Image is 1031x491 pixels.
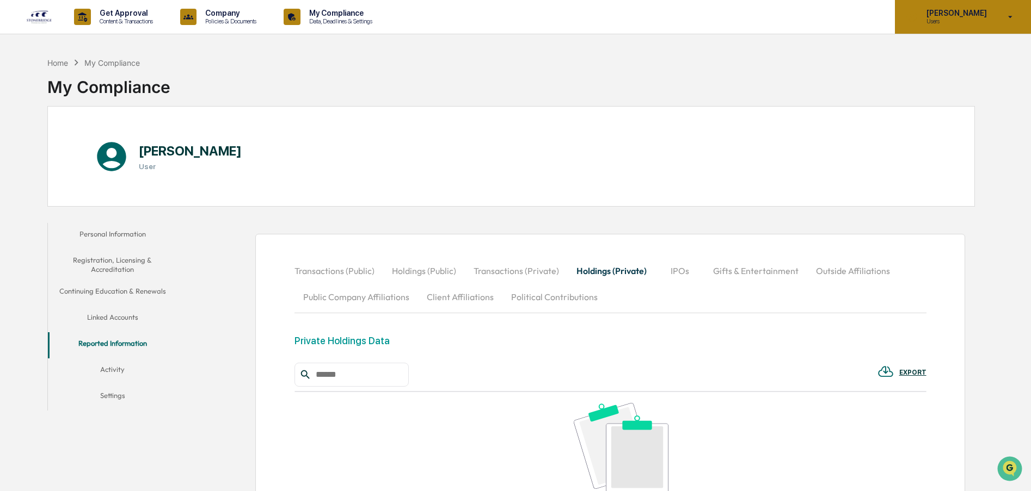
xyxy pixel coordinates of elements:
[48,280,177,306] button: Continuing Education & Renewals
[197,17,262,25] p: Policies & Documents
[300,9,378,17] p: My Compliance
[169,119,198,132] button: See all
[22,148,30,157] img: 1746055101610-c473b297-6a78-478c-a979-82029cc54cd1
[49,94,150,103] div: We're available if you need us!
[300,17,378,25] p: Data, Deadlines & Settings
[77,240,132,248] a: Powered byPylon
[807,258,899,284] button: Outside Affiliations
[96,148,119,157] span: [DATE]
[139,162,242,171] h3: User
[48,332,177,358] button: Reported Information
[49,83,179,94] div: Start new chat
[11,83,30,103] img: 1746055101610-c473b297-6a78-478c-a979-82029cc54cd1
[79,194,88,203] div: 🗄️
[47,69,170,97] div: My Compliance
[139,143,242,159] h1: [PERSON_NAME]
[11,138,28,155] img: Jack Rasmussen
[568,258,655,284] button: Holdings (Private)
[84,58,140,67] div: My Compliance
[877,363,894,380] img: EXPORT
[383,258,465,284] button: Holdings (Public)
[11,194,20,203] div: 🖐️
[91,9,158,17] p: Get Approval
[7,209,73,229] a: 🔎Data Lookup
[90,193,135,204] span: Attestations
[91,17,158,25] p: Content & Transactions
[185,86,198,100] button: Start new chat
[22,214,69,225] span: Data Lookup
[294,258,926,310] div: secondary tabs example
[48,358,177,384] button: Activity
[34,148,88,157] span: [PERSON_NAME]
[11,121,73,129] div: Past conversations
[11,23,198,40] p: How can we help?
[918,17,992,25] p: Users
[294,258,383,284] button: Transactions (Public)
[899,369,926,376] div: EXPORT
[90,148,94,157] span: •
[47,58,68,67] div: Home
[75,189,139,208] a: 🗄️Attestations
[418,284,502,310] button: Client Affiliations
[108,240,132,248] span: Pylon
[996,455,1026,484] iframe: Open customer support
[465,258,568,284] button: Transactions (Private)
[294,284,418,310] button: Public Company Affiliations
[294,335,390,346] div: Private Holdings Data
[918,9,992,17] p: [PERSON_NAME]
[11,215,20,223] div: 🔎
[48,384,177,411] button: Settings
[48,223,177,249] button: Personal Information
[48,249,177,280] button: Registration, Licensing & Accreditation
[48,223,177,411] div: secondary tabs example
[22,193,70,204] span: Preclearance
[655,258,704,284] button: IPOs
[197,9,262,17] p: Company
[48,306,177,332] button: Linked Accounts
[704,258,807,284] button: Gifts & Entertainment
[7,189,75,208] a: 🖐️Preclearance
[26,10,52,24] img: logo
[502,284,606,310] button: Political Contributions
[23,83,42,103] img: 8933085812038_c878075ebb4cc5468115_72.jpg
